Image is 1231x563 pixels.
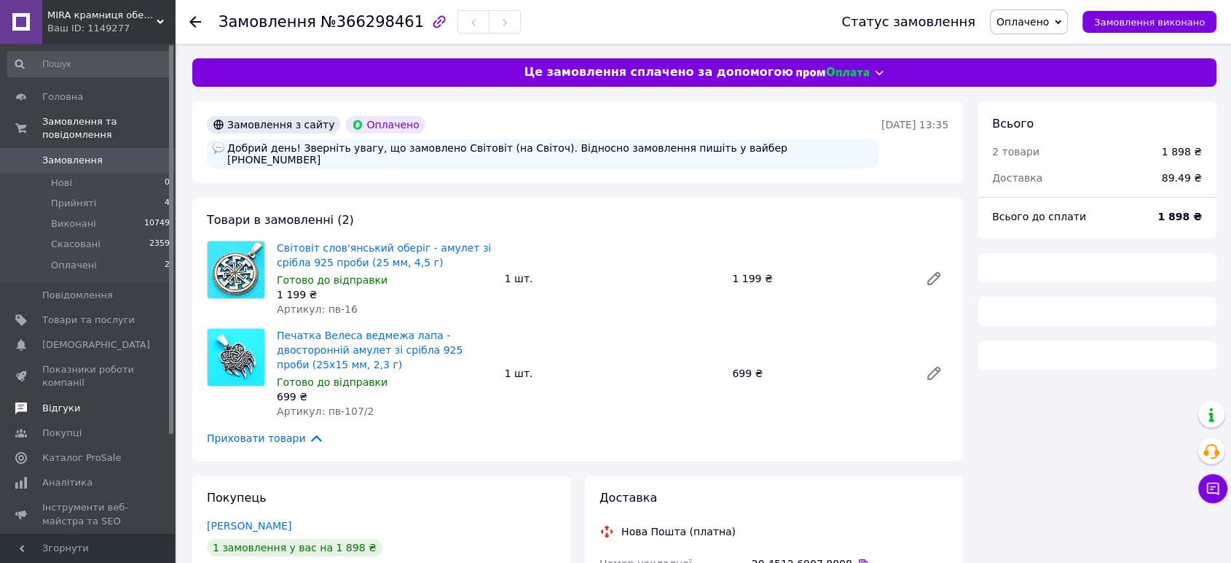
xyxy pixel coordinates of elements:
[51,238,101,251] span: Скасовані
[207,520,291,532] a: [PERSON_NAME]
[499,363,727,384] div: 1 шт.
[51,217,96,230] span: Виконані
[1162,144,1202,159] div: 1 898 ₴
[1157,211,1202,222] b: 1 898 ₴
[277,376,388,388] span: Готово до відправки
[599,491,657,505] span: Доставка
[149,238,170,251] span: 2359
[189,15,201,29] div: Повернутися назад
[277,303,358,315] span: Артикул: пв-16
[208,241,264,298] img: Світовіт слов'янський оберіг - амулет зі срібла 925 проби (25 мм, 4,5 г)
[42,90,83,104] span: Головна
[207,213,354,227] span: Товари в замовленні (2)
[165,197,170,210] span: 4
[207,116,340,133] div: Замовлення з сайту
[42,154,103,167] span: Замовлення
[1094,17,1205,28] span: Замовлення виконано
[42,451,121,465] span: Каталог ProSale
[42,338,150,352] span: [DEMOGRAPHIC_DATA]
[499,268,727,289] div: 1 шт.
[277,287,493,302] div: 1 199 ₴
[207,139,878,168] div: Добрий день! Зверніть увагу, що замовлено Світовіт (на Світоч). Відносно замовлення пишіть у вайб...
[42,402,80,415] span: Відгуки
[992,211,1086,222] span: Всього до сплати
[207,491,267,505] span: Покупець
[277,242,491,268] a: Світовіт слов'янський оберіг - амулет зі срібла 925 проби (25 мм, 4,5 г)
[219,13,316,31] span: Замовлення
[1082,11,1216,33] button: Замовлення виконано
[213,142,224,154] img: :speech_balloon:
[992,146,1039,158] span: 2 товари
[207,539,382,556] div: 1 замовлення у вас на 1 898 ₴
[277,389,493,404] div: 699 ₴
[996,16,1049,28] span: Оплачено
[277,274,388,286] span: Готово до відправки
[726,363,913,384] div: 699 ₴
[1198,474,1227,503] button: Чат з покупцем
[42,289,113,302] span: Повідомлення
[47,22,175,35] div: Ваш ID: 1149277
[277,330,463,370] a: Печатка Велеса ведмежа лапа - двосторонній амулет зі срібла 925 проби (25х15 мм, 2,3 г)
[47,9,157,22] span: MIRA крамниця оберегів
[346,116,425,133] div: Оплачено
[618,524,739,539] div: Нова Пошта (платна)
[320,13,424,31] span: №366298461
[144,217,170,230] span: 10749
[42,314,135,327] span: Товари та послуги
[165,176,170,190] span: 0
[51,259,97,272] span: Оплачені
[992,172,1042,184] span: Доставка
[208,329,264,386] img: Печатка Велеса ведмежа лапа - двосторонній амулет зі срібла 925 проби (25х15 мм, 2,3 г)
[726,268,913,289] div: 1 199 ₴
[881,119,948,131] time: [DATE] 13:35
[42,115,175,141] span: Замовлення та повідомлення
[51,197,96,210] span: Прийняті
[207,430,324,446] span: Приховати товари
[42,363,135,389] span: Показники роботи компанії
[165,259,170,272] span: 2
[919,264,948,293] a: Редагувати
[277,405,374,417] span: Артикул: пв-107/2
[7,51,171,77] input: Пошук
[42,427,82,440] span: Покупці
[42,476,93,489] span: Аналітика
[524,64,793,81] span: Це замовлення сплачено за допомогою
[919,359,948,388] a: Редагувати
[51,176,72,190] span: Нові
[841,15,975,29] div: Статус замовлення
[42,501,135,527] span: Інструменти веб-майстра та SEO
[1153,162,1211,194] div: 89.49 ₴
[992,117,1034,131] span: Всього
